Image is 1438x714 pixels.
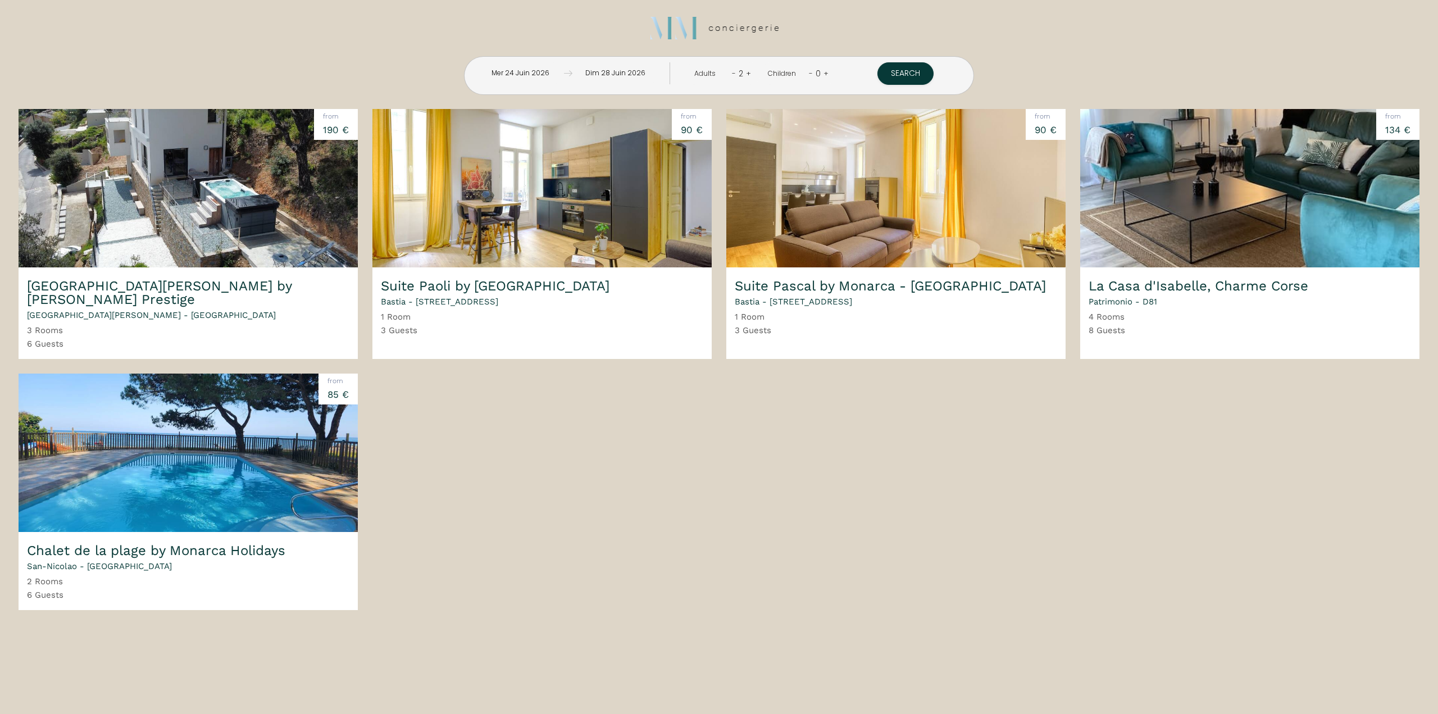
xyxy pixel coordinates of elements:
[27,560,172,573] p: San-Nicolao - [GEOGRAPHIC_DATA]
[1089,310,1125,324] p: 4 Room
[1035,111,1057,122] p: from
[59,590,63,600] span: s
[381,324,417,337] p: 3 Guest
[735,310,771,324] p: 1 Room
[323,111,349,122] p: from
[1089,279,1308,293] h2: La Casa d'Isabelle, Charme Corse
[27,337,63,351] p: 6 Guest
[1385,111,1410,122] p: from
[767,325,771,335] span: s
[27,544,285,557] h2: Chalet de la plage by Monarca Holidays
[1089,324,1125,337] p: 8 Guest
[59,339,63,349] span: s
[823,68,829,79] a: +
[1035,122,1057,138] p: 90 €
[1089,295,1157,308] p: Patrimonio - D81
[736,65,746,83] div: 2
[735,324,771,337] p: 3 Guest
[813,65,823,83] div: 0
[694,69,720,79] div: Adults
[372,109,712,267] img: rental-image
[1385,122,1410,138] p: 134 €
[1080,109,1419,267] img: rental-image
[327,376,349,386] p: from
[732,68,736,79] a: -
[681,122,703,138] p: 90 €
[27,279,349,306] h2: [GEOGRAPHIC_DATA][PERSON_NAME] by [PERSON_NAME] Prestige
[381,310,417,324] p: 1 Room
[381,295,498,308] p: Bastia - [STREET_ADDRESS]
[877,62,934,85] button: Search
[19,109,358,267] img: rental-image
[413,325,417,335] span: s
[809,68,813,79] a: -
[1121,325,1125,335] span: s
[681,111,703,122] p: from
[1120,312,1125,322] span: s
[735,295,852,308] p: Bastia - [STREET_ADDRESS]
[746,68,751,79] a: +
[27,324,63,337] p: 3 Room
[477,62,563,84] input: Check in
[327,386,349,402] p: 85 €
[27,575,63,588] p: 2 Room
[323,122,349,138] p: 190 €
[58,576,63,586] span: s
[27,588,63,602] p: 6 Guest
[572,62,658,84] input: Check out
[381,279,609,293] h2: Suite Paoli by [GEOGRAPHIC_DATA]
[19,374,358,532] img: rental-image
[27,308,276,322] p: [GEOGRAPHIC_DATA][PERSON_NAME] - [GEOGRAPHIC_DATA]
[726,109,1066,267] img: rental-image
[768,69,800,79] div: Children
[58,325,63,335] span: s
[564,69,572,78] img: guests
[735,279,1046,293] h2: Suite Pascal by Monarca - [GEOGRAPHIC_DATA]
